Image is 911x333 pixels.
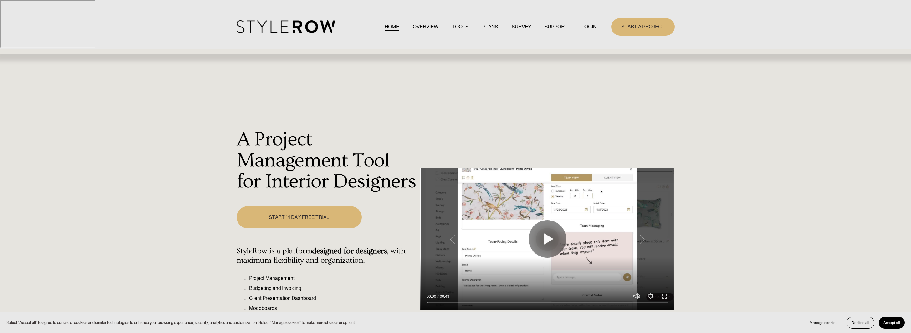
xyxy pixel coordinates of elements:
[438,293,451,300] div: Duration
[482,22,498,31] a: PLANS
[427,293,438,300] div: Current time
[810,321,837,325] span: Manage cookies
[529,220,566,258] button: Play
[852,321,869,325] span: Decline all
[249,285,417,292] p: Budgeting and Invoicing
[237,20,335,33] img: StyleRow
[237,129,417,192] h1: A Project Management Tool for Interior Designers
[581,22,596,31] a: LOGIN
[545,23,568,31] span: SUPPORT
[847,317,874,329] button: Decline all
[427,301,668,305] input: Seek
[6,320,356,326] p: Select “Accept all” to agree to our use of cookies and similar technologies to enhance your brows...
[512,22,531,31] a: SURVEY
[249,275,417,282] p: Project Management
[805,317,842,329] button: Manage cookies
[545,22,568,31] a: folder dropdown
[237,206,362,228] a: START 14 DAY FREE TRIAL
[237,246,417,265] h4: StyleRow is a platform , with maximum flexibility and organization.
[611,18,675,35] a: START A PROJECT
[249,305,417,312] p: Moodboards
[413,22,438,31] a: OVERVIEW
[312,246,387,256] strong: designed for designers
[883,321,900,325] span: Accept all
[879,317,905,329] button: Accept all
[385,22,399,31] a: HOME
[452,22,468,31] a: TOOLS
[249,295,417,302] p: Client Presentation Dashboard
